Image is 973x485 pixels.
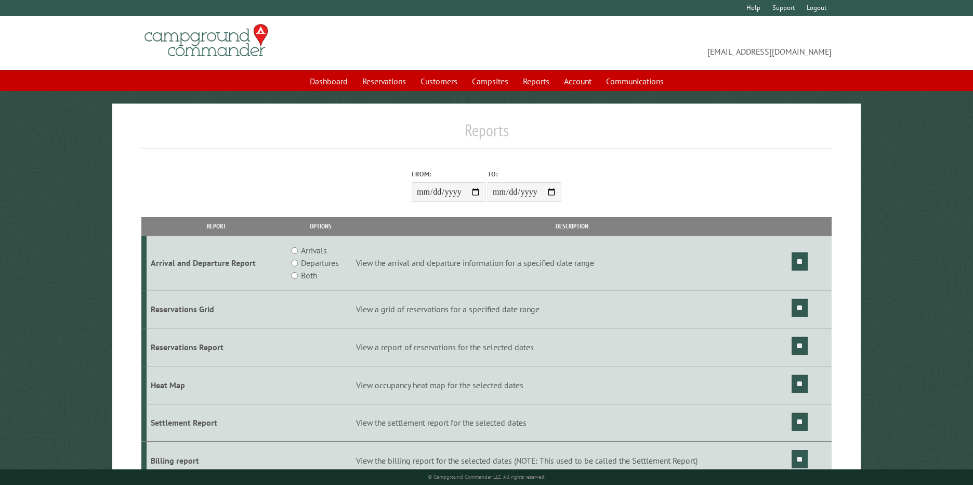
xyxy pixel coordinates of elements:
[600,71,670,91] a: Communications
[301,257,339,269] label: Departures
[301,269,317,282] label: Both
[286,217,354,235] th: Options
[147,217,286,235] th: Report
[354,236,790,290] td: View the arrival and departure information for a specified date range
[141,120,832,149] h1: Reports
[304,71,354,91] a: Dashboard
[147,328,286,366] td: Reservations Report
[147,236,286,290] td: Arrival and Departure Report
[412,169,485,179] label: From:
[356,71,412,91] a: Reservations
[354,290,790,328] td: View a grid of reservations for a specified date range
[488,169,561,179] label: To:
[147,442,286,480] td: Billing report
[354,442,790,480] td: View the billing report for the selected dates (NOTE: This used to be called the Settlement Report)
[517,71,556,91] a: Reports
[354,217,790,235] th: Description
[147,404,286,442] td: Settlement Report
[466,71,515,91] a: Campsites
[487,29,832,58] span: [EMAIL_ADDRESS][DOMAIN_NAME]
[354,404,790,442] td: View the settlement report for the selected dates
[354,328,790,366] td: View a report of reservations for the selected dates
[147,290,286,328] td: Reservations Grid
[414,71,464,91] a: Customers
[147,366,286,404] td: Heat Map
[354,366,790,404] td: View occupancy heat map for the selected dates
[428,474,545,480] small: © Campground Commander LLC. All rights reserved.
[558,71,598,91] a: Account
[141,20,271,61] img: Campground Commander
[301,244,327,257] label: Arrivals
